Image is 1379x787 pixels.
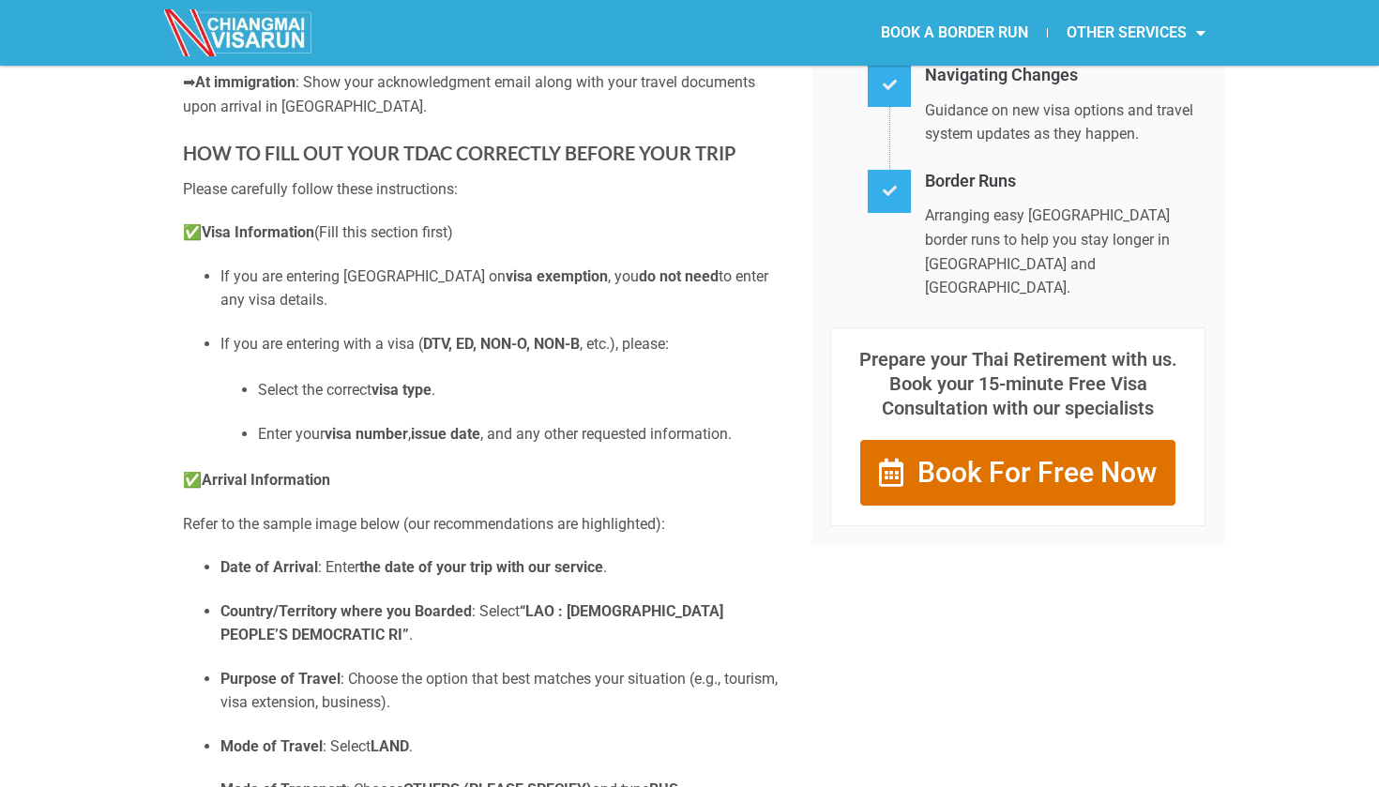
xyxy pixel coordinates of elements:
p: Guidance on new visa options and travel system updates as they happen. [925,98,1205,146]
strong: visa exemption [506,267,608,285]
p: : Select . [220,599,783,647]
a: BOOK A BORDER RUN [862,11,1047,54]
strong: LAND [371,737,409,755]
p: ✅ (Fill this section first) [183,220,783,245]
strong: do not need [639,267,719,285]
span: Book For Free Now [917,459,1157,487]
p: ✅ [183,468,783,492]
p: Enter your , , and any other requested information. [258,422,783,446]
strong: Country/Territory where you Boarded [220,602,472,620]
p: Please carefully follow these instructions: [183,177,783,202]
p: Arranging easy [GEOGRAPHIC_DATA] border runs to help you stay longer in [GEOGRAPHIC_DATA] and [GE... [925,204,1205,299]
h4: Navigating Changes [925,62,1205,89]
strong: visa number [325,425,408,443]
strong: Purpose of Travel [220,670,341,688]
p: If you are entering [GEOGRAPHIC_DATA] on , you to enter any visa details. [220,265,783,312]
p: : Enter . [220,555,783,580]
p: Select the correct . [258,378,783,402]
strong: the date of your trip with our service [359,558,603,576]
p: : Choose the option that best matches your situation (e.g., tourism, visa extension, business). [220,667,783,715]
a: Book For Free Now [859,439,1176,507]
p: Refer to the sample image below (our recommendations are highlighted): [183,512,783,537]
p: Prepare your Thai Retirement with us. Book your 15-minute Free Visa Consultation with our special... [850,347,1186,420]
strong: Arrival Information [202,471,330,489]
strong: DTV, ED, NON-O, NON-B [423,335,580,353]
p: : Select . [220,734,783,759]
strong: Mode of Travel [220,737,323,755]
strong: At immigration [195,73,295,91]
strong: Date of Arrival [220,558,318,576]
a: Border Runs [925,171,1016,190]
p: If you are entering with a visa ( , etc.), please: [220,332,783,356]
strong: Visa Information [202,223,314,241]
nav: Menu [689,11,1224,54]
h3: HOW TO FILL OUT YOUR TDAC CORRECTLY BEFORE YOUR TRIP [183,138,783,168]
strong: visa type [371,381,432,399]
a: OTHER SERVICES [1048,11,1224,54]
strong: issue date [411,425,480,443]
